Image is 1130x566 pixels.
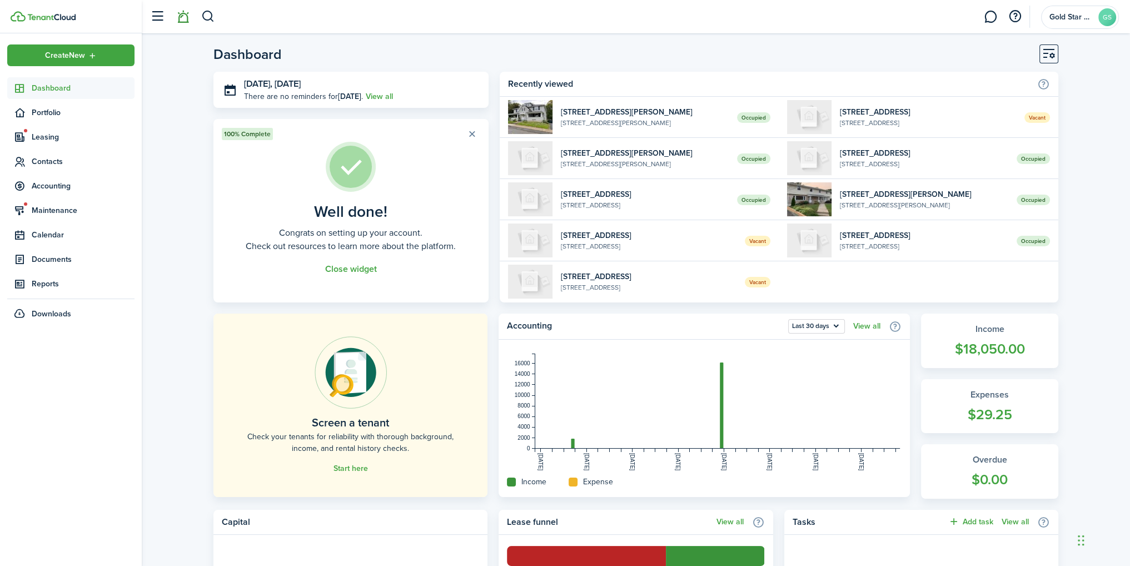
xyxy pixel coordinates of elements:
[325,264,377,274] button: Close widget
[1078,524,1084,557] div: Drag
[737,153,770,164] span: Occupied
[840,200,1008,210] widget-list-item-description: [STREET_ADDRESS][PERSON_NAME]
[333,464,368,473] a: Start here
[508,100,552,134] img: 1
[507,319,783,334] home-widget-title: Accounting
[583,476,613,488] home-widget-title: Expense
[32,278,135,290] span: Reports
[561,282,737,292] widget-list-item-description: [STREET_ADDRESS]
[507,515,710,529] home-widget-title: Lease funnel
[32,82,135,94] span: Dashboard
[1049,13,1094,21] span: Gold Star Property Management Services
[518,413,531,419] tspan: 6000
[315,336,387,409] img: Online payments
[840,241,1008,251] widget-list-item-description: [STREET_ADDRESS]
[32,229,135,241] span: Calendar
[745,277,770,287] span: Vacant
[840,230,1008,241] widget-list-item-title: [STREET_ADDRESS]
[521,476,546,488] home-widget-title: Income
[27,14,76,21] img: TenantCloud
[561,241,737,251] widget-list-item-description: [STREET_ADDRESS]
[788,319,845,334] button: Last 30 days
[840,159,1008,169] widget-list-item-description: [STREET_ADDRESS]
[508,224,552,257] img: 203
[32,107,135,118] span: Portfolio
[246,226,456,253] well-done-description: Congrats on setting up your account. Check out resources to learn more about the platform.
[948,515,993,528] button: Add task
[813,453,819,471] tspan: [DATE]
[932,322,1047,336] widget-stats-title: Income
[629,453,635,471] tspan: [DATE]
[932,453,1047,466] widget-stats-title: Overdue
[7,44,135,66] button: Open menu
[244,91,363,102] p: There are no reminders for .
[932,469,1047,490] widget-stats-count: $0.00
[515,360,530,366] tspan: 16000
[32,254,135,265] span: Documents
[201,7,215,26] button: Search
[1002,518,1029,527] a: View all
[508,141,552,175] img: Left
[1017,153,1050,164] span: Occupied
[1039,44,1058,63] button: Customise
[840,106,1016,118] widget-list-item-title: [STREET_ADDRESS]
[32,131,135,143] span: Leasing
[312,414,389,431] home-placeholder-title: Screen a tenant
[32,205,135,216] span: Maintenance
[788,319,845,334] button: Open menu
[787,182,832,216] img: 1
[7,77,135,99] a: Dashboard
[515,381,530,388] tspan: 12000
[921,379,1058,434] a: Expenses$29.25
[213,47,282,61] header-page-title: Dashboard
[561,271,737,282] widget-list-item-title: [STREET_ADDRESS]
[1017,236,1050,246] span: Occupied
[675,453,681,471] tspan: [DATE]
[32,156,135,167] span: Contacts
[314,203,387,221] well-done-title: Well done!
[721,453,727,471] tspan: [DATE]
[561,147,729,159] widget-list-item-title: [STREET_ADDRESS][PERSON_NAME]
[932,388,1047,401] widget-stats-title: Expenses
[238,431,462,454] home-placeholder-description: Check your tenants for reliability with thorough background, income, and rental history checks.
[561,118,729,128] widget-list-item-description: [STREET_ADDRESS][PERSON_NAME]
[858,453,864,471] tspan: [DATE]
[737,112,770,123] span: Occupied
[518,424,531,430] tspan: 4000
[921,314,1058,368] a: Income$18,050.00
[561,159,729,169] widget-list-item-description: [STREET_ADDRESS][PERSON_NAME]
[32,180,135,192] span: Accounting
[32,308,71,320] span: Downloads
[787,141,832,175] img: 205
[222,515,474,529] home-widget-title: Capital
[224,129,271,139] span: 100% Complete
[7,273,135,295] a: Reports
[518,435,531,441] tspan: 2000
[584,453,590,471] tspan: [DATE]
[840,188,1008,200] widget-list-item-title: [STREET_ADDRESS][PERSON_NAME]
[366,91,393,102] a: View all
[45,52,85,59] span: Create New
[840,147,1008,159] widget-list-item-title: [STREET_ADDRESS]
[1017,195,1050,205] span: Occupied
[921,444,1058,499] a: Overdue$0.00
[538,453,544,471] tspan: [DATE]
[716,518,744,527] a: View all
[793,515,943,529] home-widget-title: Tasks
[853,322,880,331] a: View all
[244,77,480,91] h3: [DATE], [DATE]
[11,11,26,22] img: TenantCloud
[787,100,832,134] img: 206
[1024,112,1050,123] span: Vacant
[737,195,770,205] span: Occupied
[1074,513,1130,566] iframe: Chat Widget
[980,3,1001,31] a: Messaging
[508,182,552,216] img: 202
[745,236,770,246] span: Vacant
[465,126,480,142] button: Close
[515,392,530,398] tspan: 10000
[147,6,168,27] button: Open sidebar
[1098,8,1116,26] avatar-text: GS
[932,404,1047,425] widget-stats-count: $29.25
[338,91,361,102] b: [DATE]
